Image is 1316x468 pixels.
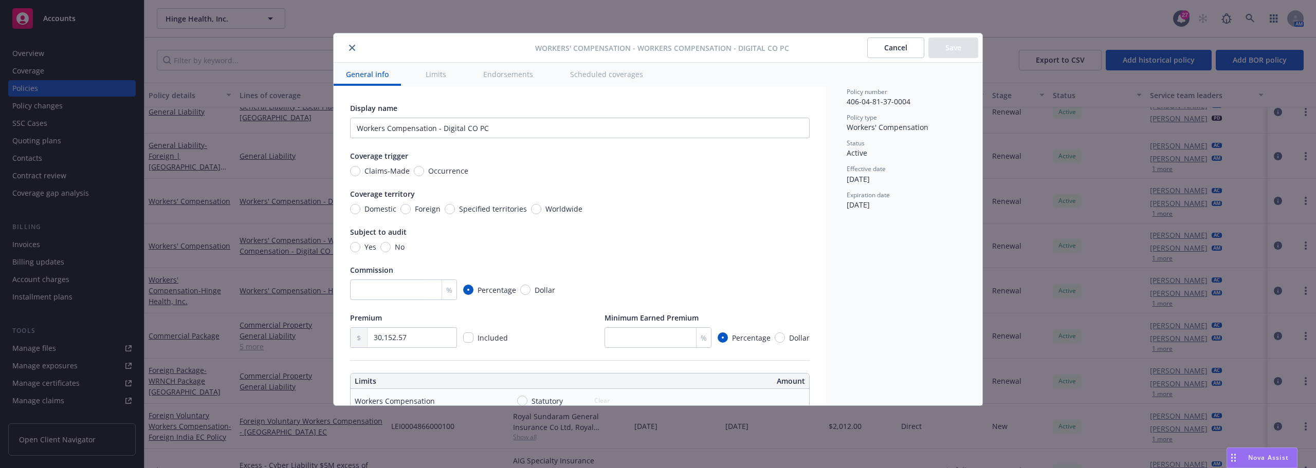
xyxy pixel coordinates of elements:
[350,227,407,237] span: Subject to audit
[605,313,699,323] span: Minimum Earned Premium
[478,333,508,343] span: Included
[1227,447,1297,468] button: Nova Assist
[847,191,890,199] span: Expiration date
[532,396,563,406] span: Statutory
[847,139,865,147] span: Status
[478,285,516,295] span: Percentage
[847,87,887,96] span: Policy number
[558,63,655,86] button: Scheduled coverages
[351,373,534,389] th: Limits
[445,204,455,214] input: Specified territories
[701,332,707,343] span: %
[718,332,728,343] input: Percentage
[350,151,408,161] span: Coverage trigger
[364,165,410,176] span: Claims-Made
[459,203,527,214] span: Specified territories
[847,174,870,184] span: [DATE]
[400,204,411,214] input: Foreign
[545,203,582,214] span: Worldwide
[463,285,473,295] input: Percentage
[847,148,867,158] span: Active
[446,285,452,295] span: %
[847,113,877,122] span: Policy type
[355,396,435,406] div: Workers Compensation
[368,328,456,347] input: 0.00
[350,103,397,113] span: Display name
[847,97,910,106] span: 406-04-81-37-0004
[334,63,401,86] button: General info
[867,38,924,58] button: Cancel
[395,241,405,252] span: No
[517,396,527,406] input: Statutory
[380,242,391,252] input: No
[350,265,393,275] span: Commission
[789,332,810,343] span: Dollar
[350,189,415,199] span: Coverage territory
[415,203,441,214] span: Foreign
[428,165,468,176] span: Occurrence
[531,204,541,214] input: Worldwide
[1248,453,1289,462] span: Nova Assist
[535,285,555,295] span: Dollar
[775,332,785,343] input: Dollar
[520,285,531,295] input: Dollar
[364,203,396,214] span: Domestic
[414,166,424,176] input: Occurrence
[413,63,459,86] button: Limits
[471,63,545,86] button: Endorsements
[847,164,886,173] span: Effective date
[847,200,870,210] span: [DATE]
[1227,448,1240,467] div: Drag to move
[364,241,376,252] span: Yes
[346,42,358,54] button: close
[847,122,928,132] span: Workers' Compensation
[584,373,809,389] th: Amount
[535,43,789,53] span: Workers' Compensation - Workers Compensation - Digital CO PC
[350,166,360,176] input: Claims-Made
[350,242,360,252] input: Yes
[350,313,382,323] span: Premium
[732,332,771,343] span: Percentage
[350,204,360,214] input: Domestic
